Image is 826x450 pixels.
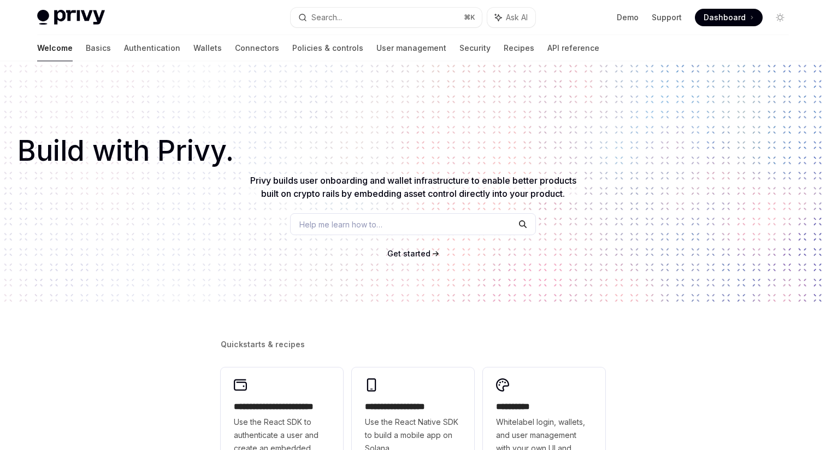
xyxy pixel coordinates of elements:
a: Security [459,35,491,61]
span: Privy builds user onboarding and wallet infrastructure to enable better products built on crypto ... [250,175,576,199]
a: Dashboard [695,9,763,26]
span: Dashboard [704,12,746,23]
span: Build with Privy. [17,141,234,161]
span: Get started [387,249,430,258]
button: Toggle dark mode [771,9,789,26]
button: Search...⌘K [291,8,482,27]
div: Search... [311,11,342,24]
button: Ask AI [487,8,535,27]
a: Authentication [124,35,180,61]
a: User management [376,35,446,61]
a: Policies & controls [292,35,363,61]
a: Support [652,12,682,23]
a: Demo [617,12,639,23]
a: Basics [86,35,111,61]
a: Recipes [504,35,534,61]
a: API reference [547,35,599,61]
span: Help me learn how to… [299,219,382,230]
img: light logo [37,10,105,25]
a: Wallets [193,35,222,61]
a: Connectors [235,35,279,61]
span: ⌘ K [464,13,475,22]
span: Quickstarts & recipes [221,339,305,350]
span: Ask AI [506,12,528,23]
a: Get started [387,248,430,259]
a: Welcome [37,35,73,61]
